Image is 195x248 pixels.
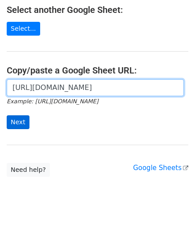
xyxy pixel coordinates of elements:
a: Need help? [7,163,50,177]
h4: Select another Google Sheet: [7,4,188,15]
a: Google Sheets [133,164,188,172]
input: Paste your Google Sheet URL here [7,79,184,96]
h4: Copy/paste a Google Sheet URL: [7,65,188,76]
iframe: Chat Widget [150,205,195,248]
a: Select... [7,22,40,36]
small: Example: [URL][DOMAIN_NAME] [7,98,98,105]
input: Next [7,115,29,129]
